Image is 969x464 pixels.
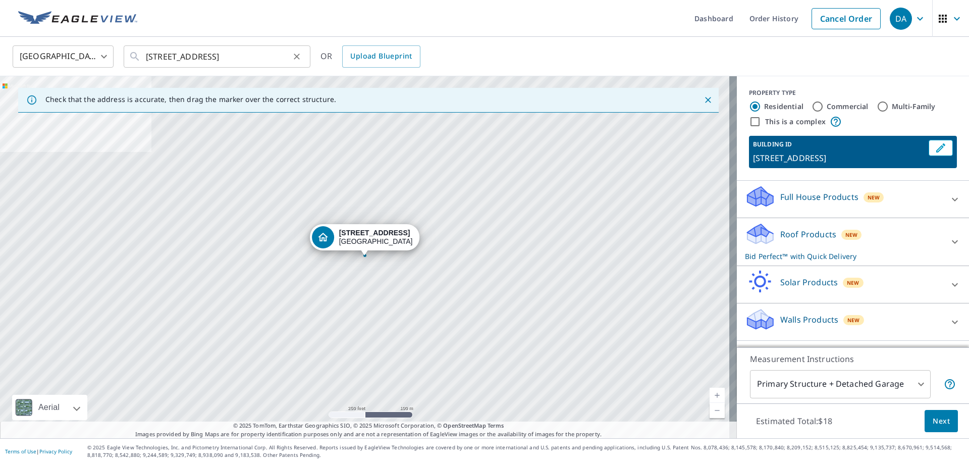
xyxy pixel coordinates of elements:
div: Roof ProductsNewBid Perfect™ with Quick Delivery [745,222,961,262]
label: Residential [764,101,803,112]
p: Full House Products [780,191,858,203]
div: [GEOGRAPHIC_DATA] [13,42,114,71]
button: Close [702,93,715,107]
div: PROPERTY TYPE [749,88,957,97]
span: New [845,231,858,239]
a: Current Level 17, Zoom In [710,388,725,403]
div: Full House ProductsNew [745,185,961,214]
p: © 2025 Eagle View Technologies, Inc. and Pictometry International Corp. All Rights Reserved. Repo... [87,444,964,459]
a: Terms of Use [5,448,36,455]
p: Solar Products [780,276,838,288]
p: Check that the address is accurate, then drag the marker over the correct structure. [45,95,336,104]
span: Upload Blueprint [350,50,412,63]
a: Cancel Order [812,8,881,29]
span: © 2025 TomTom, Earthstar Geographics SIO, © 2025 Microsoft Corporation, © [233,422,504,430]
div: Aerial [12,395,87,420]
div: Primary Structure + Detached Garage [750,370,931,398]
a: Privacy Policy [39,448,72,455]
p: Measurement Instructions [750,353,956,365]
input: Search by address or latitude-longitude [146,42,290,71]
p: | [5,448,72,454]
p: Estimated Total: $18 [748,410,840,432]
div: Walls ProductsNew [745,307,961,336]
img: EV Logo [18,11,137,26]
button: Next [925,410,958,433]
button: Edit building 1 [929,140,953,156]
a: Terms [488,422,504,429]
div: DA [890,8,912,30]
p: Roof Products [780,228,836,240]
div: [GEOGRAPHIC_DATA] [339,229,413,246]
span: Your report will include the primary structure and a detached garage if one exists. [944,378,956,390]
div: Dropped pin, building 1, Residential property, 16508 NW 4th St Pembroke Pines, FL 33028 [310,224,420,255]
a: OpenStreetMap [443,422,486,429]
span: New [868,193,880,201]
p: Walls Products [780,314,838,326]
div: OR [320,45,420,68]
label: Commercial [827,101,869,112]
span: New [847,316,860,324]
a: Upload Blueprint [342,45,420,68]
strong: [STREET_ADDRESS] [339,229,410,237]
span: Next [933,415,950,428]
span: New [847,279,859,287]
p: [STREET_ADDRESS] [753,152,925,164]
label: Multi-Family [892,101,936,112]
button: Clear [290,49,304,64]
label: This is a complex [765,117,826,127]
div: Solar ProductsNew [745,270,961,299]
p: Bid Perfect™ with Quick Delivery [745,251,943,262]
a: Current Level 17, Zoom Out [710,403,725,418]
p: BUILDING ID [753,140,792,148]
div: Aerial [35,395,63,420]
